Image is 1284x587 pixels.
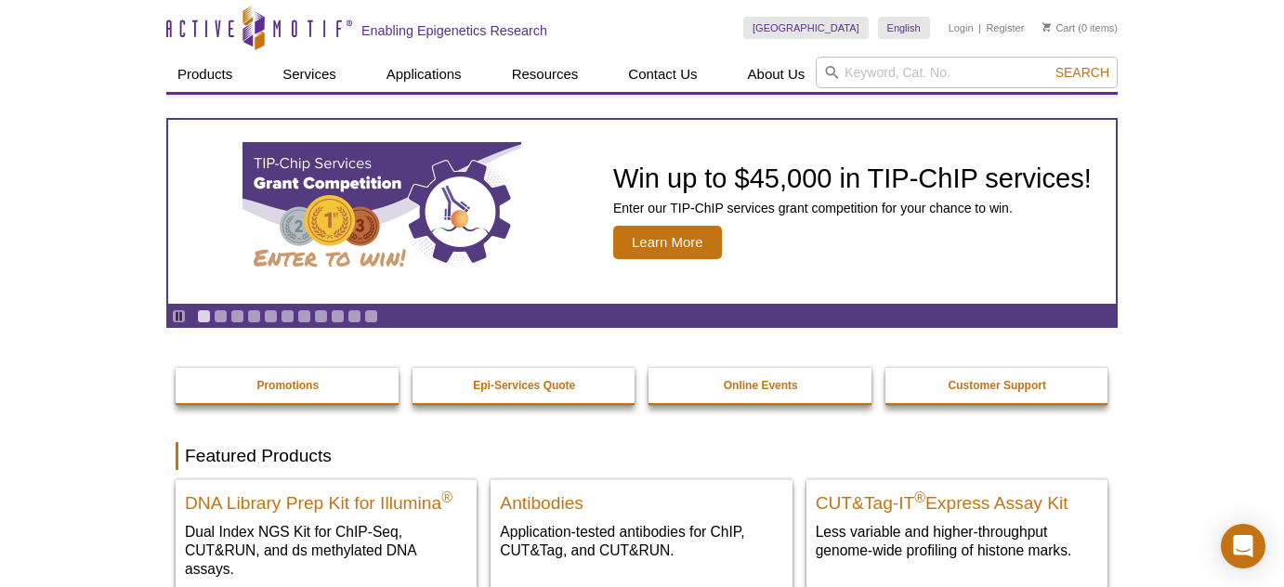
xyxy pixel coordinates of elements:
strong: Customer Support [949,379,1046,392]
a: Go to slide 11 [364,309,378,323]
a: Epi-Services Quote [413,368,637,403]
strong: Promotions [256,379,319,392]
li: (0 items) [1042,17,1118,39]
a: Online Events [649,368,873,403]
a: TIP-ChIP Services Grant Competition Win up to $45,000 in TIP-ChIP services! Enter our TIP-ChIP se... [168,120,1116,304]
article: TIP-ChIP Services Grant Competition [168,120,1116,304]
a: Customer Support [885,368,1110,403]
img: TIP-ChIP Services Grant Competition [242,142,521,281]
p: Less variable and higher-throughput genome-wide profiling of histone marks​. [816,522,1098,560]
a: Go to slide 1 [197,309,211,323]
sup: ® [914,489,925,505]
input: Keyword, Cat. No. [816,57,1118,88]
a: Promotions [176,368,400,403]
strong: Epi-Services Quote [473,379,575,392]
h2: Antibodies [500,485,782,513]
h2: Featured Products [176,442,1108,470]
img: Your Cart [1042,22,1051,32]
h2: CUT&Tag-IT Express Assay Kit [816,485,1098,513]
a: Login [949,21,974,34]
a: Register [986,21,1024,34]
li: | [978,17,981,39]
h2: DNA Library Prep Kit for Illumina [185,485,467,513]
a: Products [166,57,243,92]
a: Go to slide 4 [247,309,261,323]
a: About Us [737,57,817,92]
p: Application-tested antibodies for ChIP, CUT&Tag, and CUT&RUN. [500,522,782,560]
a: Go to slide 7 [297,309,311,323]
div: Open Intercom Messenger [1221,524,1265,568]
a: Go to slide 3 [230,309,244,323]
p: Enter our TIP-ChIP services grant competition for your chance to win. [613,200,1092,216]
a: [GEOGRAPHIC_DATA] [743,17,869,39]
p: Dual Index NGS Kit for ChIP-Seq, CUT&RUN, and ds methylated DNA assays. [185,522,467,579]
span: Learn More [613,226,722,259]
a: Go to slide 5 [264,309,278,323]
a: English [878,17,930,39]
a: Services [271,57,347,92]
a: Go to slide 2 [214,309,228,323]
h2: Enabling Epigenetics Research [361,22,547,39]
a: CUT&Tag-IT® Express Assay Kit CUT&Tag-IT®Express Assay Kit Less variable and higher-throughput ge... [806,479,1107,579]
strong: Online Events [724,379,798,392]
a: Go to slide 8 [314,309,328,323]
sup: ® [441,489,452,505]
a: Go to slide 9 [331,309,345,323]
h2: Win up to $45,000 in TIP-ChIP services! [613,164,1092,192]
a: Go to slide 6 [281,309,295,323]
button: Search [1050,64,1115,81]
a: All Antibodies Antibodies Application-tested antibodies for ChIP, CUT&Tag, and CUT&RUN. [491,479,792,579]
a: Applications [375,57,473,92]
a: Toggle autoplay [172,309,186,323]
a: Contact Us [617,57,708,92]
a: Resources [501,57,590,92]
span: Search [1055,65,1109,80]
a: Go to slide 10 [347,309,361,323]
a: Cart [1042,21,1075,34]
